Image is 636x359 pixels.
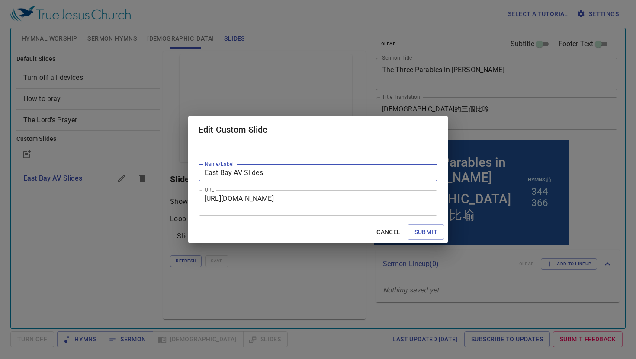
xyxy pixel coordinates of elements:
[373,224,404,240] button: Cancel
[414,227,437,238] span: Submit
[205,194,431,211] textarea: [URL][DOMAIN_NAME]
[376,227,400,238] span: Cancel
[155,38,179,45] p: Hymns 詩
[408,224,444,240] button: Submit
[159,47,176,58] li: 344
[4,16,137,46] div: The Three Parables in [PERSON_NAME]
[159,58,176,70] li: 366
[2,53,138,86] div: [DEMOGRAPHIC_DATA]的三個比喻
[199,123,437,137] h2: Edit Custom Slide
